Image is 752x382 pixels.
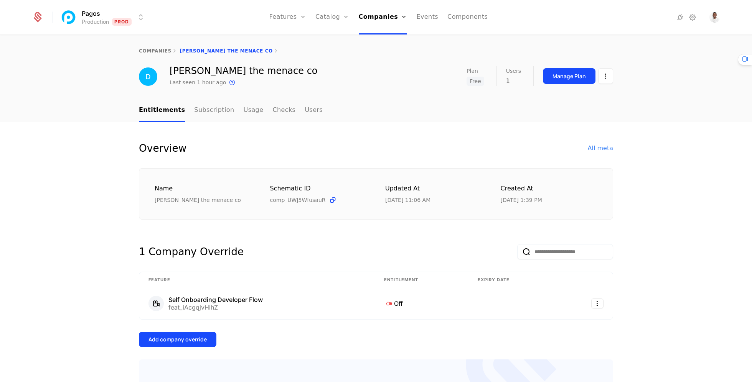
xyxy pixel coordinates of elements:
div: Updated at [385,184,482,193]
div: All meta [588,144,613,153]
a: Checks [272,99,295,122]
img: LJ Durante [709,12,720,23]
a: Usage [244,99,264,122]
div: [PERSON_NAME] the menace co [170,66,318,75]
button: Open user button [709,12,720,23]
img: Pagos [59,8,78,26]
div: Manage Plan [552,72,586,80]
div: Name [155,184,252,193]
span: Plan [467,68,478,74]
div: [PERSON_NAME] the menace co [155,196,252,204]
button: Select action [591,298,604,308]
div: Production [82,18,109,26]
button: Add company override [139,332,216,347]
div: Add company override [148,336,207,343]
button: Manage Plan [543,68,595,84]
a: Users [305,99,323,122]
div: 9/16/25, 1:39 PM [501,196,542,204]
ul: Choose Sub Page [139,99,323,122]
div: Off [384,298,459,308]
th: Entitlement [375,272,468,288]
span: Pagos [82,9,100,18]
span: Free [467,77,484,86]
div: Schematic ID [270,184,367,193]
a: Integrations [676,13,685,22]
div: 1 Company Override [139,244,244,259]
button: Select environment [62,9,145,26]
th: Expiry date [468,272,558,288]
div: Overview [139,141,186,156]
div: 9/17/25, 11:06 AM [385,196,430,204]
div: feat_iAcgqjvHihZ [168,304,263,310]
a: Entitlements [139,99,185,122]
img: Denis the menace co [139,67,157,86]
div: Created at [501,184,598,193]
th: Feature [139,272,375,288]
a: companies [139,48,172,54]
nav: Main [139,99,613,122]
button: Select action [599,68,613,84]
div: Last seen 1 hour ago [170,79,226,86]
div: Self Onboarding Developer Flow [168,297,263,303]
a: Settings [688,13,697,22]
span: Prod [112,18,132,26]
div: 1 [506,77,521,86]
a: Subscription [194,99,234,122]
span: comp_UWJ5WfusauR [270,196,326,204]
span: Users [506,68,521,74]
